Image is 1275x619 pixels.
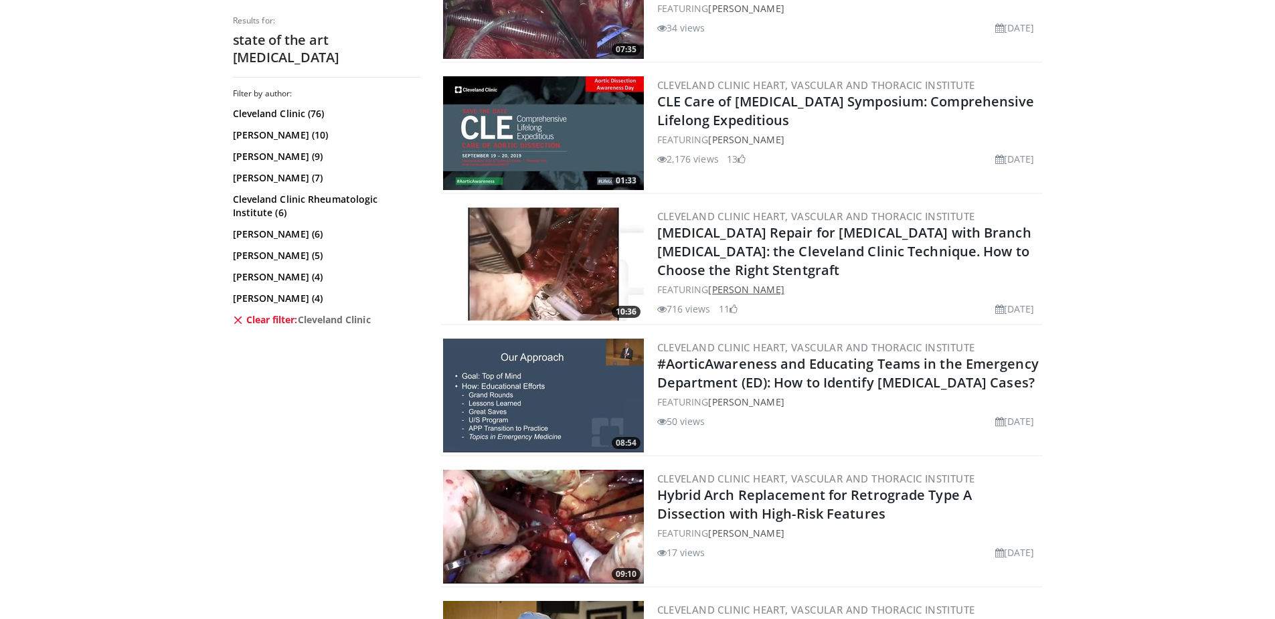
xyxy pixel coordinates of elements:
li: 2,176 views [657,152,719,166]
img: 2e66768f-c768-432a-8a10-2c94d9cedf13.300x170_q85_crop-smart_upscale.jpg [443,207,644,321]
a: #AorticAwareness and Educating Teams in the Emergency Department (ED): How to Identify [MEDICAL_D... [657,355,1039,391]
a: Cleveland Clinic Heart, Vascular and Thoracic Institute [657,472,975,485]
a: [PERSON_NAME] (4) [233,270,417,284]
span: 10:36 [612,306,641,318]
a: [MEDICAL_DATA] Repair for [MEDICAL_DATA] with Branch [MEDICAL_DATA]: the Cleveland Clinic Techniq... [657,224,1031,279]
a: [PERSON_NAME] [708,133,784,146]
a: [PERSON_NAME] (4) [233,292,417,305]
span: 09:10 [612,568,641,580]
li: 17 views [657,545,705,559]
h3: Filter by author: [233,88,420,99]
li: 716 views [657,302,711,316]
a: [PERSON_NAME] [708,395,784,408]
a: Cleveland Clinic Heart, Vascular and Thoracic Institute [657,209,975,223]
span: 08:54 [612,437,641,449]
a: 08:54 [443,339,644,452]
li: 13 [727,152,746,166]
a: [PERSON_NAME] (5) [233,249,417,262]
img: fbabe421-4f41-4544-89f1-50f75d9769a8.300x170_q85_crop-smart_upscale.jpg [443,339,644,452]
li: [DATE] [995,21,1035,35]
a: [PERSON_NAME] (10) [233,128,417,142]
li: 34 views [657,21,705,35]
div: FEATURING [657,395,1040,409]
div: FEATURING [657,132,1040,147]
a: [PERSON_NAME] (9) [233,150,417,163]
a: 09:10 [443,470,644,584]
a: Cleveland Clinic Heart, Vascular and Thoracic Institute [657,341,975,354]
a: [PERSON_NAME] (7) [233,171,417,185]
p: Results for: [233,15,420,26]
li: 11 [719,302,738,316]
div: FEATURING [657,526,1040,540]
a: [PERSON_NAME] [708,283,784,296]
a: Hybrid Arch Replacement for Retrograde Type A Dissection with High-Risk Features [657,486,972,523]
a: [PERSON_NAME] (6) [233,228,417,241]
a: [PERSON_NAME] [708,2,784,15]
li: [DATE] [995,545,1035,559]
a: Cleveland Clinic Heart, Vascular and Thoracic Institute [657,603,975,616]
span: Cleveland Clinic [298,313,371,327]
div: FEATURING [657,1,1040,15]
a: Cleveland Clinic (76) [233,107,417,120]
li: 50 views [657,414,705,428]
a: Cleveland Clinic Rheumatologic Institute (6) [233,193,417,219]
a: [PERSON_NAME] [708,527,784,539]
img: bbdc87d5-0bf1-47b3-8b37-1b7e2fcaf490.300x170_q85_crop-smart_upscale.jpg [443,470,644,584]
img: 34fa3719-f538-466a-b804-eb4b0f8e7d4a.300x170_q85_crop-smart_upscale.jpg [443,76,644,190]
span: 01:33 [612,175,641,187]
li: [DATE] [995,302,1035,316]
a: Cleveland Clinic Heart, Vascular and Thoracic Institute [657,78,975,92]
li: [DATE] [995,152,1035,166]
a: 10:36 [443,207,644,321]
h2: state of the art [MEDICAL_DATA] [233,31,420,66]
span: 07:35 [612,43,641,56]
a: CLE Care of [MEDICAL_DATA] Symposium: Comprehensive Lifelong Expeditious [657,92,1035,129]
a: 01:33 [443,76,644,190]
div: FEATURING [657,282,1040,296]
li: [DATE] [995,414,1035,428]
a: Clear filter:Cleveland Clinic [233,313,417,327]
